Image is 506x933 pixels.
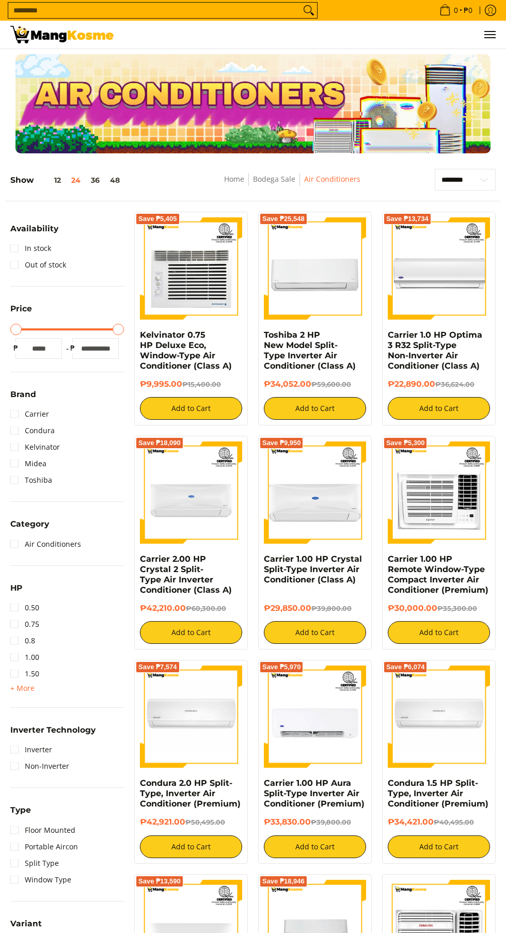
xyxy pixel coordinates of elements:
[388,817,490,827] h6: ₱34,421.00
[388,379,490,389] h6: ₱22,890.00
[10,684,35,692] span: + More
[10,855,59,872] a: Split Type
[10,390,36,398] span: Brand
[264,217,366,320] img: Toshiba 2 HP New Model Split-Type Inverter Air Conditioner (Class A)
[140,397,242,420] button: Add to Cart
[10,822,75,839] a: Floor Mounted
[140,330,232,371] a: Kelvinator 0.75 HP Deluxe Eco, Window-Type Air Conditioner (Class A)
[10,520,49,535] summary: Open
[140,441,242,544] img: Carrier 2.00 HP Crystal 2 Split-Type Air Inverter Conditioner (Class A)
[434,818,474,826] del: ₱40,495.00
[186,605,226,612] del: ₱60,300.00
[10,225,58,240] summary: Open
[388,330,482,371] a: Carrier 1.0 HP Optima 3 R32 Split-Type Non-Inverter Air Conditioner (Class A)
[182,381,221,388] del: ₱15,400.00
[10,305,32,320] summary: Open
[10,520,49,528] span: Category
[138,216,177,222] span: Save ₱5,405
[10,632,35,649] a: 0.8
[140,817,242,827] h6: ₱42,921.00
[67,343,77,353] span: ₱
[140,666,242,768] img: condura-split-type-inverter-air-conditioner-class-b-full-view-mang-kosme
[10,584,22,592] span: HP
[10,225,58,232] span: Availability
[264,817,366,827] h6: ₱33,830.00
[86,176,105,184] button: 36
[140,379,242,389] h6: ₱9,995.00
[462,7,474,14] span: ₱0
[124,21,496,49] nav: Main Menu
[262,440,301,446] span: Save ₱9,950
[304,174,360,184] a: Air Conditioners
[10,536,81,552] a: Air Conditioners
[262,878,305,884] span: Save ₱18,946
[388,441,490,544] img: Carrier 1.00 HP Remote Window-Type Compact Inverter Air Conditioner (Premium)
[10,390,36,406] summary: Open
[264,379,366,389] h6: ₱34,052.00
[10,584,22,599] summary: Open
[178,173,407,196] nav: Breadcrumbs
[452,7,460,14] span: 0
[10,806,31,821] summary: Open
[10,741,52,758] a: Inverter
[10,839,78,855] a: Portable Aircon
[10,343,21,353] span: ₱
[388,554,488,595] a: Carrier 1.00 HP Remote Window-Type Compact Inverter Air Conditioner (Premium)
[138,440,181,446] span: Save ₱18,090
[224,174,244,184] a: Home
[483,21,496,49] button: Menu
[311,818,351,826] del: ₱39,800.00
[10,920,42,927] span: Variant
[34,176,66,184] button: 12
[124,21,496,49] ul: Customer Navigation
[388,397,490,420] button: Add to Cart
[140,217,242,320] img: Kelvinator 0.75 HP Deluxe Eco, Window-Type Air Conditioner (Class A)
[10,240,51,257] a: In stock
[262,216,305,222] span: Save ₱25,548
[388,835,490,858] button: Add to Cart
[140,778,241,809] a: Condura 2.0 HP Split-Type, Inverter Air Conditioner (Premium)
[10,472,52,488] a: Toshiba
[10,422,55,439] a: Condura
[264,778,365,809] a: Carrier 1.00 HP Aura Split-Type Inverter Air Conditioner (Premium)
[262,664,301,670] span: Save ₱5,970
[10,806,31,814] span: Type
[386,216,429,222] span: Save ₱13,734
[10,439,60,455] a: Kelvinator
[388,603,490,613] h6: ₱30,000.00
[386,440,425,446] span: Save ₱5,300
[140,554,232,595] a: Carrier 2.00 HP Crystal 2 Split-Type Air Inverter Conditioner (Class A)
[388,621,490,644] button: Add to Cart
[264,603,366,613] h6: ₱29,850.00
[264,666,366,768] img: Carrier 1.00 HP Aura Split-Type Inverter Air Conditioner (Premium)
[10,666,39,682] a: 1.50
[253,174,295,184] a: Bodega Sale
[437,605,477,612] del: ₱35,300.00
[311,381,351,388] del: ₱59,600.00
[264,330,356,371] a: Toshiba 2 HP New Model Split-Type Inverter Air Conditioner (Class A)
[138,878,181,884] span: Save ₱13,590
[66,176,86,184] button: 24
[10,726,96,734] span: Inverter Technology
[10,872,71,888] a: Window Type
[10,758,69,774] a: Non-Inverter
[10,26,114,43] img: Bodega Sale Aircon l Mang Kosme: Home Appliances Warehouse Sale
[10,455,46,472] a: Midea
[10,257,66,273] a: Out of stock
[301,3,317,18] button: Search
[140,835,242,858] button: Add to Cart
[436,5,476,16] span: •
[264,441,366,544] img: Carrier 1.00 HP Crystal Split-Type Inverter Air Conditioner (Class A)
[388,666,490,768] img: condura-split-type-inverter-air-conditioner-class-b-full-view-mang-kosme
[140,603,242,613] h6: ₱42,210.00
[105,176,125,184] button: 48
[10,682,35,694] summary: Open
[386,664,425,670] span: Save ₱6,074
[264,835,366,858] button: Add to Cart
[10,726,96,741] summary: Open
[264,621,366,644] button: Add to Cart
[138,664,177,670] span: Save ₱7,574
[10,175,125,185] h5: Show
[185,818,225,826] del: ₱50,495.00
